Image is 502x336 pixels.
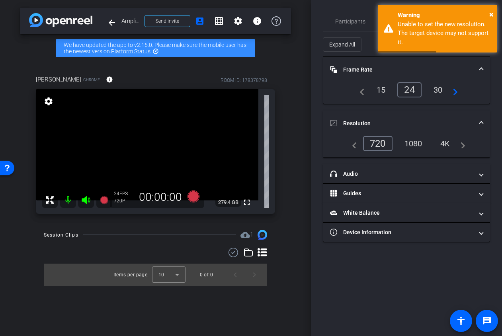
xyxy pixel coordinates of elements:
mat-panel-title: Audio [330,170,473,178]
img: app-logo [29,13,92,27]
mat-icon: navigate_before [355,85,365,95]
mat-expansion-panel-header: Frame Rate [323,57,490,82]
mat-icon: message [482,316,492,326]
div: 30 [428,83,449,97]
mat-icon: highlight_off [152,48,159,54]
div: 0 of 0 [200,271,213,279]
button: Previous page [226,265,245,284]
span: Participants [335,19,365,24]
mat-panel-title: Device Information [330,228,473,237]
mat-expansion-panel-header: Device Information [323,223,490,242]
div: 00:00:00 [134,190,187,204]
mat-icon: settings [43,97,54,106]
div: 720P [114,198,134,204]
mat-expansion-panel-header: Guides [323,184,490,203]
div: Frame Rate [323,82,490,104]
mat-icon: info [252,16,262,26]
mat-icon: cloud_upload [240,230,250,240]
mat-icon: settings [233,16,243,26]
span: Expand All [329,37,355,52]
mat-icon: arrow_back [107,18,117,27]
div: Items per page: [113,271,149,279]
div: Resolution [323,136,490,157]
div: Session Clips [44,231,78,239]
mat-panel-title: Resolution [330,119,473,128]
span: Send invite [156,18,179,24]
div: 720 [363,136,393,151]
mat-icon: navigate_next [456,139,465,148]
mat-icon: navigate_next [448,85,458,95]
span: FPS [119,191,128,196]
div: We have updated the app to v2.15.0. Please make sure the mobile user has the newest version. [56,39,255,57]
mat-panel-title: Guides [330,189,473,198]
span: Amplitude x Syngenta - Capture written only -customer Blog - - [EMAIL_ADDRESS][PERSON_NAME][DOMAI... [121,13,140,29]
mat-panel-title: Frame Rate [330,66,473,74]
div: Unable to set the new resolution. The target device may not support it. [398,20,491,47]
div: 24 [114,190,134,197]
span: [PERSON_NAME] [36,75,81,84]
div: 24 [397,82,422,97]
button: Expand All [323,37,361,52]
span: Destinations for your clips [240,230,253,240]
mat-icon: accessibility [456,316,466,326]
span: 279.4 GB [215,198,241,207]
mat-icon: navigate_before [348,139,357,148]
button: Send invite [145,15,190,27]
div: 15 [371,83,392,97]
div: ROOM ID: 178378798 [221,77,267,84]
mat-icon: fullscreen [242,198,252,207]
mat-icon: account_box [195,16,205,26]
div: Warning [398,11,491,20]
span: 1 [250,231,253,238]
div: 4K [434,137,456,150]
div: 1080 [398,137,428,150]
button: Close [489,8,494,20]
mat-icon: grid_on [214,16,224,26]
button: Next page [245,265,264,284]
img: Session clips [258,230,267,239]
mat-expansion-panel-header: Resolution [323,111,490,136]
a: Platform Status [111,48,150,54]
span: × [489,10,494,19]
mat-icon: info [106,76,113,83]
mat-panel-title: White Balance [330,209,473,217]
mat-expansion-panel-header: Audio [323,164,490,183]
mat-expansion-panel-header: White Balance [323,203,490,222]
span: Chrome [83,77,100,83]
